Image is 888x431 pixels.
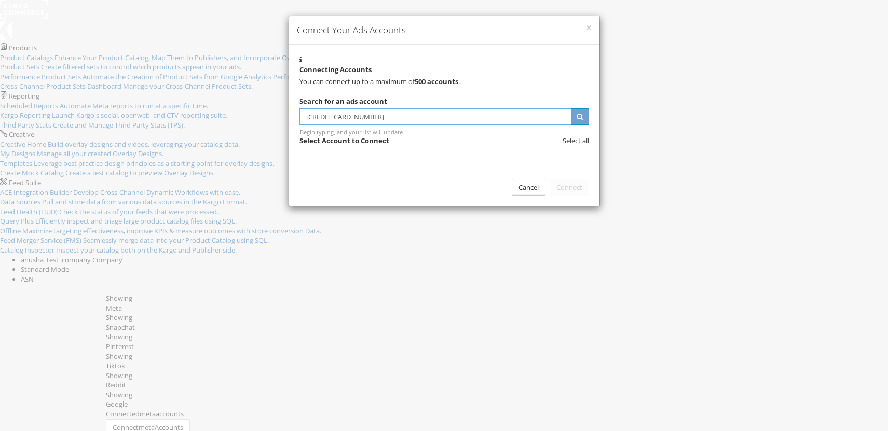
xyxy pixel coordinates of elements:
[299,136,389,145] strong: Select Account to Connect
[512,179,545,196] div: Cancel
[297,24,592,36] h4: Connect Your Ads Accounts
[586,23,592,33] button: ×
[299,108,571,125] input: Type in an account name
[300,128,589,136] div: Begin typing, and your list will update
[563,136,589,145] span: Select all
[299,65,372,74] strong: Connecting Accounts
[415,77,458,86] strong: 500 accounts
[299,96,387,106] strong: Search for an ads account
[299,77,589,87] div: You can connect up to a maximum of .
